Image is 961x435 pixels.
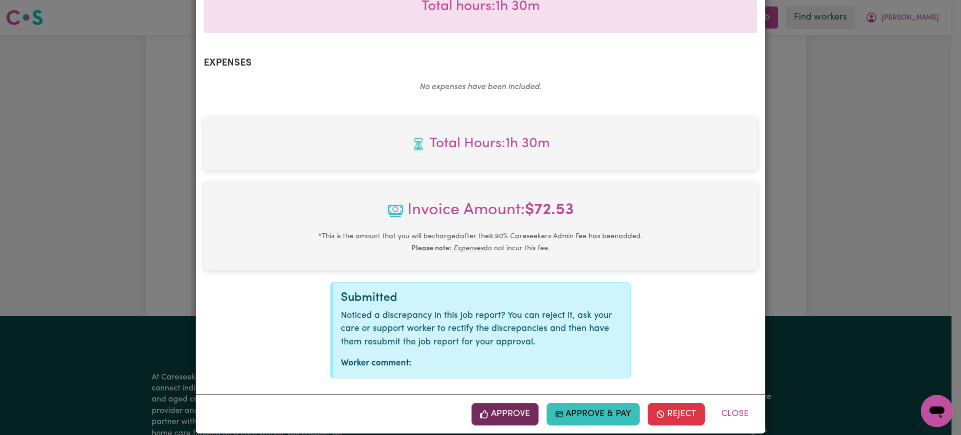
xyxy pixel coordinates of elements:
button: Approve [471,403,539,425]
iframe: Button to launch messaging window [921,395,953,427]
span: Submitted [341,292,397,304]
button: Approve & Pay [547,403,640,425]
b: Please note: [411,245,451,252]
em: No expenses have been included. [419,83,542,91]
span: Invoice Amount: [212,198,749,230]
span: Total hours worked: 1 hour 30 minutes [212,133,749,154]
small: This is the amount that you will be charged after the 9.90 % Careseekers Admin Fee has been added... [318,233,643,252]
button: Close [713,403,757,425]
button: Reject [648,403,705,425]
b: $ 72.53 [525,202,574,218]
p: Noticed a discrepancy in this job report? You can reject it, ask your care or support worker to r... [341,309,622,349]
h2: Expenses [204,57,757,69]
u: Expenses [453,245,484,252]
strong: Worker comment: [341,359,411,367]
